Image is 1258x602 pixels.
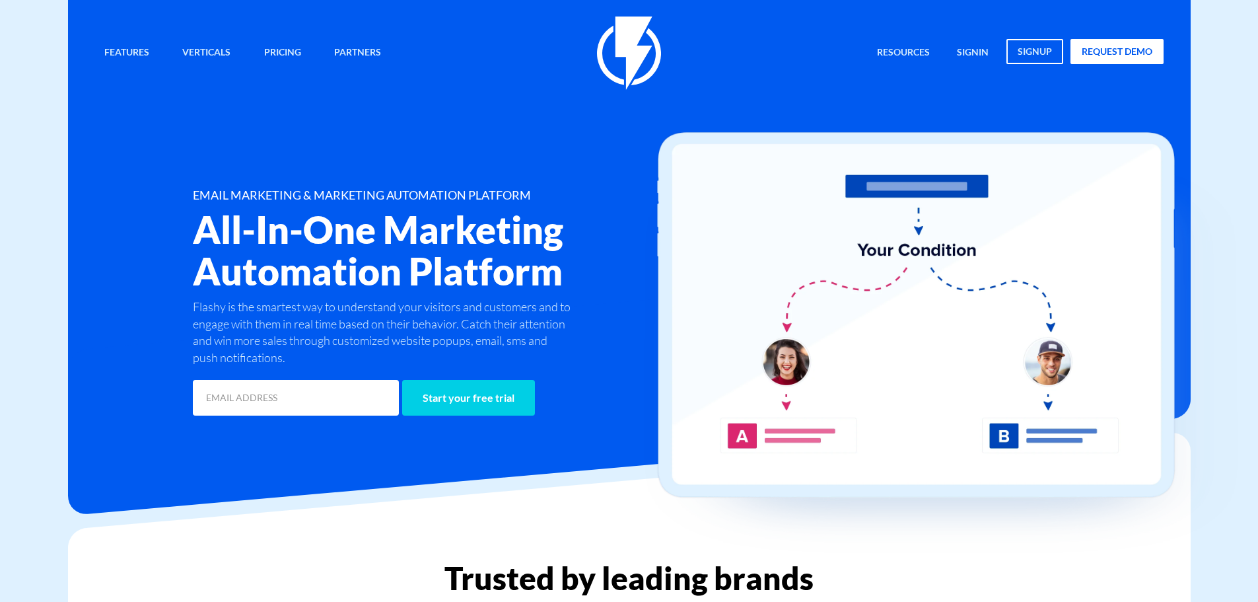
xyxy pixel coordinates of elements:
[68,561,1191,595] h2: Trusted by leading brands
[94,39,159,67] a: Features
[193,380,399,416] input: EMAIL ADDRESS
[867,39,940,67] a: Resources
[172,39,240,67] a: Verticals
[193,299,575,367] p: Flashy is the smartest way to understand your visitors and customers and to engage with them in r...
[324,39,391,67] a: Partners
[1070,39,1164,64] a: request demo
[193,209,708,292] h2: All-In-One Marketing Automation Platform
[947,39,998,67] a: signin
[193,189,708,202] h1: EMAIL MARKETING & MARKETING AUTOMATION PLATFORM
[402,380,535,416] input: Start your free trial
[254,39,311,67] a: Pricing
[1006,39,1063,64] a: signup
